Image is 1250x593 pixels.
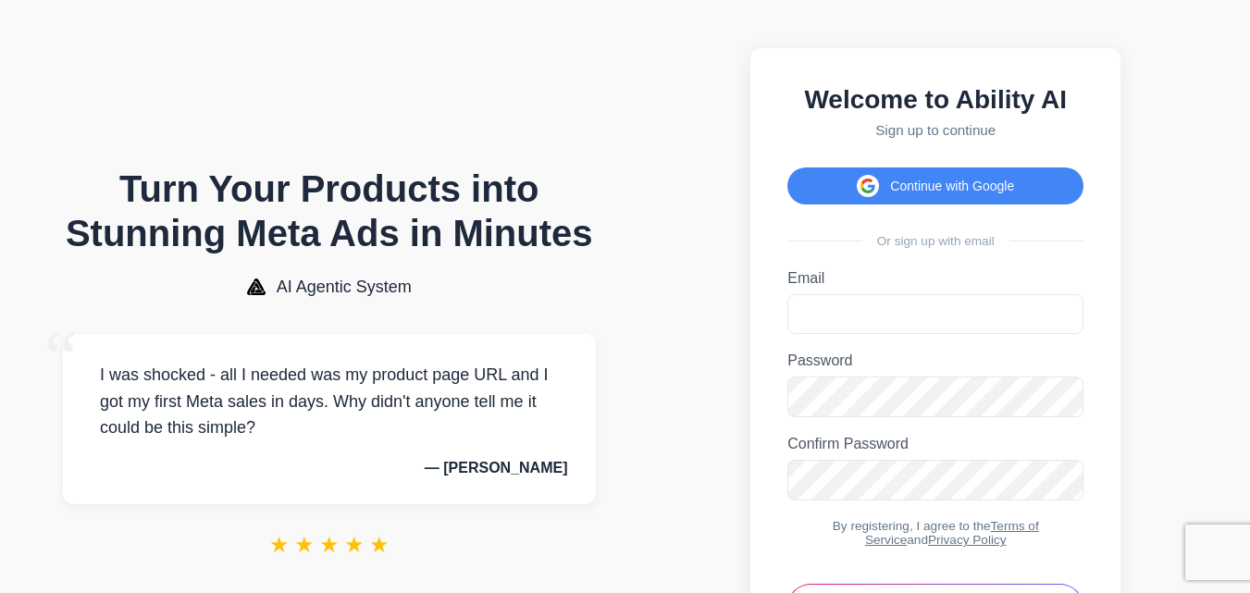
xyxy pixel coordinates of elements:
img: AI Agentic System Logo [247,278,266,295]
div: By registering, I agree to the and [787,519,1083,547]
h2: Welcome to Ability AI [787,85,1083,115]
span: ★ [319,532,340,558]
div: Or sign up with email [787,234,1083,248]
span: ★ [344,532,365,558]
label: Confirm Password [787,436,1083,452]
h1: Turn Your Products into Stunning Meta Ads in Minutes [63,167,596,255]
a: Terms of Service [865,519,1039,547]
button: Continue with Google [787,167,1083,204]
p: Sign up to continue [787,122,1083,138]
label: Email [787,270,1083,287]
span: ★ [269,532,290,558]
a: Privacy Policy [928,533,1007,547]
span: ★ [369,532,390,558]
p: I was shocked - all I needed was my product page URL and I got my first Meta sales in days. Why d... [91,362,568,441]
span: AI Agentic System [277,278,412,297]
span: ★ [294,532,315,558]
span: “ [44,315,78,400]
p: — [PERSON_NAME] [91,460,568,476]
label: Password [787,352,1083,369]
